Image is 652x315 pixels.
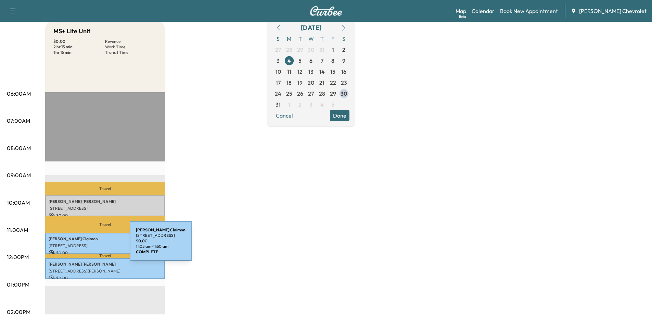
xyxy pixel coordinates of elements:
span: F [328,33,338,44]
span: 3 [309,100,312,109]
a: MapBeta [456,7,466,15]
p: 2 hr 15 min [53,44,105,50]
p: 01:00PM [7,280,29,289]
p: 11:05 am - 11:50 am [136,244,186,249]
a: Calendar [472,7,495,15]
button: Cancel [273,110,296,121]
p: $ 0.00 [49,250,162,256]
p: 1 hr 16 min [53,50,105,55]
a: Book New Appointment [500,7,558,15]
p: $ 0.00 [53,39,105,44]
span: T [295,33,306,44]
h5: MS+ Lite Unit [53,26,90,36]
p: [PERSON_NAME] [PERSON_NAME] [49,262,162,267]
span: 19 [297,78,303,87]
span: 9 [342,57,345,65]
span: 12 [297,68,303,76]
span: 24 [275,89,281,98]
span: 28 [286,46,292,54]
p: 07:00AM [7,117,30,125]
p: Transit Time [105,50,157,55]
span: 2 [298,100,302,109]
span: 20 [308,78,314,87]
span: 16 [341,68,346,76]
p: [PERSON_NAME] Claimon [49,236,162,242]
span: 4 [320,100,324,109]
span: 14 [319,68,325,76]
span: 25 [286,89,292,98]
span: T [317,33,328,44]
div: [DATE] [301,23,321,33]
span: 27 [275,46,281,54]
span: 18 [286,78,292,87]
button: Done [330,110,349,121]
span: 2 [342,46,345,54]
span: 29 [330,89,336,98]
span: 6 [309,57,312,65]
span: 31 [276,100,281,109]
span: 21 [319,78,324,87]
span: S [338,33,349,44]
span: S [273,33,284,44]
p: Travel [45,182,165,195]
span: 31 [319,46,324,54]
p: 10:00AM [7,198,30,207]
span: W [306,33,317,44]
span: 8 [331,57,334,65]
span: 3 [277,57,280,65]
p: Revenue [105,39,157,44]
span: 13 [308,68,314,76]
span: [PERSON_NAME] Chevrolet [579,7,647,15]
p: $ 0.00 [49,213,162,219]
span: 26 [297,89,303,98]
span: 5 [331,100,334,109]
p: 09:00AM [7,171,31,179]
p: 12:00PM [7,253,29,261]
img: Curbee Logo [310,6,343,16]
span: 11 [287,68,291,76]
span: 10 [276,68,281,76]
p: $ 0.00 [136,238,186,244]
span: 15 [330,68,335,76]
span: 30 [308,46,314,54]
span: 22 [330,78,336,87]
span: 29 [297,46,303,54]
p: Work Time [105,44,157,50]
p: Travel [45,254,165,258]
span: 1 [332,46,334,54]
span: M [284,33,295,44]
p: 06:00AM [7,89,31,98]
p: [STREET_ADDRESS] [49,243,162,249]
p: Travel [45,216,165,233]
span: 30 [341,89,347,98]
b: [PERSON_NAME] Claimon [136,227,186,232]
span: 27 [308,89,314,98]
span: 4 [287,57,291,65]
p: [STREET_ADDRESS][PERSON_NAME] [49,268,162,274]
span: 28 [319,89,325,98]
p: 11:00AM [7,226,28,234]
div: Beta [459,14,466,19]
span: 5 [298,57,302,65]
span: 23 [341,78,347,87]
p: [STREET_ADDRESS] [49,206,162,211]
span: 7 [321,57,323,65]
p: [PERSON_NAME] [PERSON_NAME] [49,199,162,204]
b: COMPLETE [136,249,158,254]
span: 17 [276,78,281,87]
p: $ 0.00 [49,275,162,281]
p: [STREET_ADDRESS] [136,233,186,238]
p: 08:00AM [7,144,31,152]
span: 1 [288,100,290,109]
